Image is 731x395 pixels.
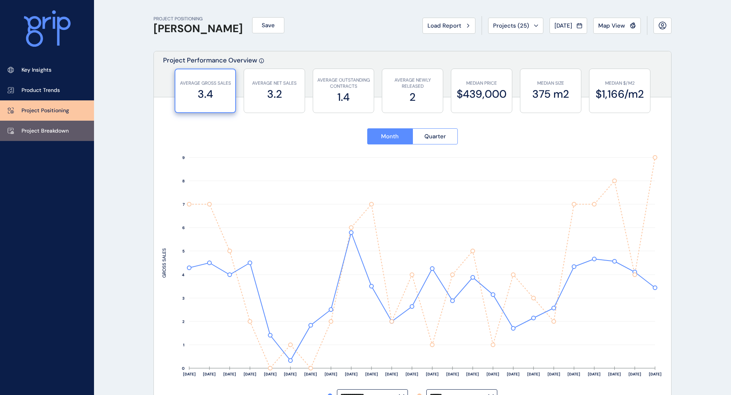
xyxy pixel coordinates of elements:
button: Projects (25) [488,18,543,34]
button: Quarter [413,128,458,144]
p: Project Breakdown [21,127,69,135]
text: [DATE] [325,372,337,377]
span: Map View [598,22,625,30]
text: [DATE] [385,372,398,377]
text: [DATE] [568,372,580,377]
label: 3.2 [248,87,301,102]
text: [DATE] [426,372,439,377]
button: Load Report [422,18,475,34]
p: Key Insights [21,66,51,74]
text: [DATE] [446,372,459,377]
span: Save [262,21,275,29]
p: Project Positioning [21,107,69,115]
text: [DATE] [183,372,196,377]
text: [DATE] [548,372,560,377]
text: [DATE] [466,372,479,377]
text: [DATE] [365,372,378,377]
text: [DATE] [406,372,418,377]
p: PROJECT POSITIONING [153,16,243,22]
text: 9 [182,155,185,160]
h1: [PERSON_NAME] [153,22,243,35]
label: 1.4 [317,90,370,105]
span: Load Report [427,22,461,30]
button: Month [367,128,413,144]
text: 0 [182,366,185,371]
p: AVERAGE NEWLY RELEASED [386,77,439,90]
text: [DATE] [507,372,520,377]
text: [DATE] [487,372,499,377]
span: Projects ( 25 ) [493,22,529,30]
text: 8 [182,179,185,184]
text: 6 [182,225,185,230]
text: GROSS SALES [161,248,167,278]
p: Project Performance Overview [163,56,257,97]
text: [DATE] [588,372,601,377]
button: Save [252,17,284,33]
p: MEDIAN SIZE [524,80,577,87]
text: 2 [182,319,185,324]
p: AVERAGE GROSS SALES [179,80,231,87]
label: 2 [386,90,439,105]
text: 4 [182,272,185,277]
label: 3.4 [179,87,231,102]
text: [DATE] [223,372,236,377]
text: [DATE] [304,372,317,377]
p: AVERAGE NET SALES [248,80,301,87]
text: 1 [183,343,185,347]
text: [DATE] [203,372,216,377]
p: Product Trends [21,87,60,94]
text: [DATE] [527,372,540,377]
span: [DATE] [554,22,572,30]
label: 375 m2 [524,87,577,102]
text: [DATE] [649,372,662,377]
text: [DATE] [244,372,256,377]
p: MEDIAN $/M2 [593,80,646,87]
p: MEDIAN PRICE [455,80,508,87]
text: [DATE] [264,372,277,377]
text: 7 [183,202,185,207]
text: [DATE] [284,372,297,377]
text: [DATE] [345,372,358,377]
label: $439,000 [455,87,508,102]
text: [DATE] [608,372,621,377]
text: [DATE] [629,372,641,377]
text: 5 [182,249,185,254]
button: [DATE] [549,18,587,34]
p: AVERAGE OUTSTANDING CONTRACTS [317,77,370,90]
button: Map View [593,18,641,34]
span: Quarter [424,133,446,140]
label: $1,166/m2 [593,87,646,102]
text: 3 [182,296,185,301]
span: Month [381,133,399,140]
